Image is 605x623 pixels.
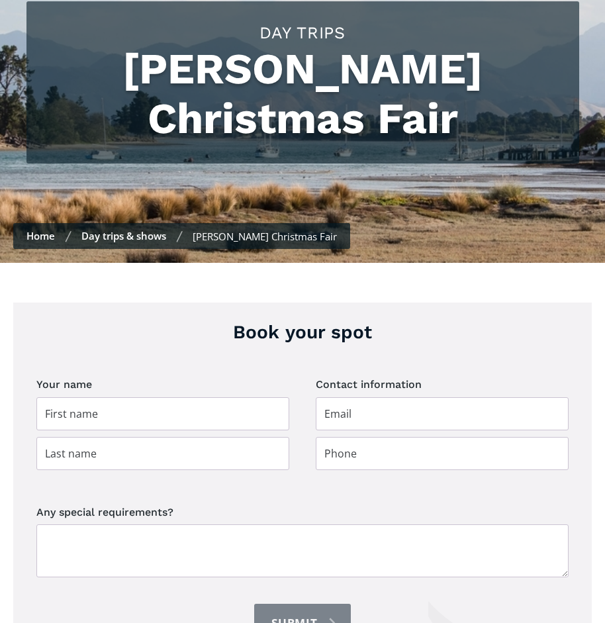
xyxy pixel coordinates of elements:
[193,230,337,243] div: [PERSON_NAME] Christmas Fair
[40,44,566,144] h1: [PERSON_NAME] Christmas Fair
[36,397,289,430] input: First name
[40,21,566,44] h2: Day trips
[81,229,166,242] a: Day trips & shows
[36,375,92,394] legend: Your name
[13,223,350,249] nav: Breadcrumbs
[316,375,422,394] legend: Contact information
[36,437,289,470] input: Last name
[36,503,569,521] label: Any special requirements?
[316,437,569,470] input: Phone
[316,397,569,430] input: Email
[36,319,569,345] h3: Book your spot
[26,229,55,242] a: Home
